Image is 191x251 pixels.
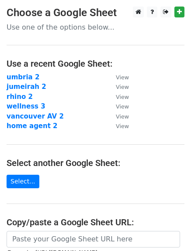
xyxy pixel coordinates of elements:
a: wellness 3 [7,102,45,110]
small: View [116,103,129,110]
small: View [116,94,129,100]
small: View [116,84,129,90]
a: View [107,73,129,81]
small: View [116,123,129,129]
a: vancouver AV 2 [7,112,64,120]
small: View [116,113,129,120]
a: View [107,102,129,110]
h4: Select another Google Sheet: [7,158,184,168]
a: Select... [7,175,39,188]
small: View [116,74,129,81]
a: home agent 2 [7,122,58,130]
p: Use one of the options below... [7,23,184,32]
a: View [107,93,129,101]
a: jumeirah 2 [7,83,46,91]
h4: Use a recent Google Sheet: [7,58,184,69]
input: Paste your Google Sheet URL here [7,231,180,248]
h3: Choose a Google Sheet [7,7,184,19]
a: View [107,122,129,130]
h4: Copy/paste a Google Sheet URL: [7,217,184,227]
a: umbria 2 [7,73,39,81]
a: View [107,112,129,120]
a: rhino 2 [7,93,33,101]
a: View [107,83,129,91]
